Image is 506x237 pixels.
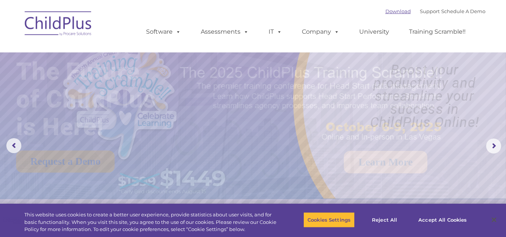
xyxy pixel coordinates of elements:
button: Close [486,212,502,228]
a: Schedule A Demo [441,8,485,14]
a: Support [420,8,440,14]
a: Company [294,24,347,39]
rs-layer: Boost your productivity and streamline your success in ChildPlus Online! [349,63,500,129]
font: | [385,8,485,14]
img: ChildPlus by Procare Solutions [21,6,96,43]
a: University [352,24,397,39]
button: Cookies Settings [303,212,355,228]
span: Phone number [104,80,136,86]
a: Training Scramble!! [402,24,473,39]
span: Last name [104,49,127,55]
rs-layer: The Future of ChildPlus is Here! [16,58,178,141]
a: Software [139,24,188,39]
button: Reject All [361,212,408,228]
a: Assessments [193,24,256,39]
a: IT [261,24,290,39]
button: Accept All Cookies [414,212,471,228]
div: This website uses cookies to create a better user experience, provide statistics about user visit... [24,211,278,233]
a: Download [385,8,411,14]
a: Request a Demo [16,151,115,173]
